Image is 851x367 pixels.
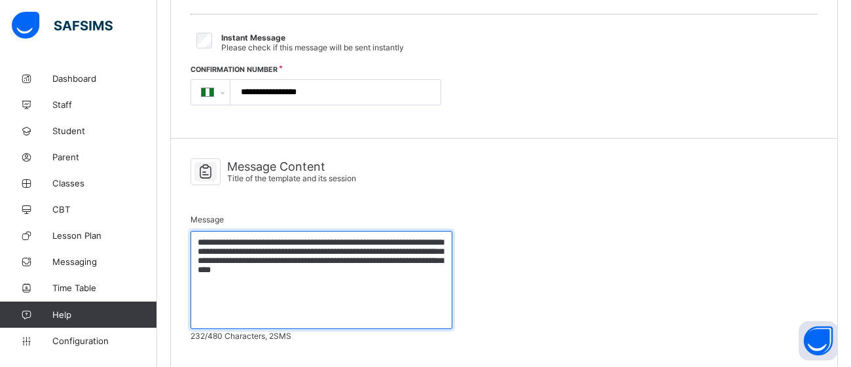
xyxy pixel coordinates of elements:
[227,173,356,183] span: Title of the template and its session
[52,126,157,136] span: Student
[52,309,156,320] span: Help
[52,152,157,162] span: Parent
[221,33,285,43] span: Instant Message
[52,73,157,84] span: Dashboard
[190,215,224,224] span: Message
[52,204,157,215] span: CBT
[12,12,113,39] img: safsims
[52,336,156,346] span: Configuration
[227,160,356,173] span: Message Content
[190,65,278,74] label: Confirmation Number
[52,178,157,188] span: Classes
[52,230,157,241] span: Lesson Plan
[799,321,838,360] button: Open asap
[52,256,157,267] span: Messaging
[190,331,818,341] span: 232 /480 Characters, 2 SMS
[52,99,157,110] span: Staff
[221,43,404,52] span: Please check if this message will be sent instantly
[52,283,157,293] span: Time Table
